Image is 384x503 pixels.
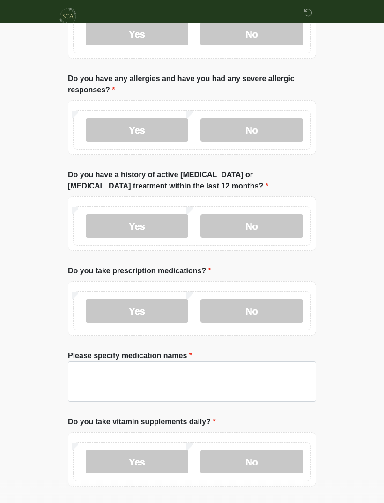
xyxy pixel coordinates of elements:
label: No [200,450,303,473]
label: No [200,118,303,142]
label: Do you have any allergies and have you had any severe allergic responses? [68,73,316,96]
label: Please specify medication names [68,350,192,361]
label: Yes [86,214,188,238]
label: Yes [86,450,188,473]
label: Yes [86,22,188,45]
label: Do you take prescription medications? [68,265,211,277]
label: Do you have a history of active [MEDICAL_DATA] or [MEDICAL_DATA] treatment within the last 12 mon... [68,169,316,192]
label: No [200,299,303,323]
img: Skinchic Dallas Logo [59,7,77,26]
label: Do you take vitamin supplements daily? [68,416,216,428]
label: No [200,22,303,45]
label: Yes [86,118,188,142]
label: Yes [86,299,188,323]
label: No [200,214,303,238]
